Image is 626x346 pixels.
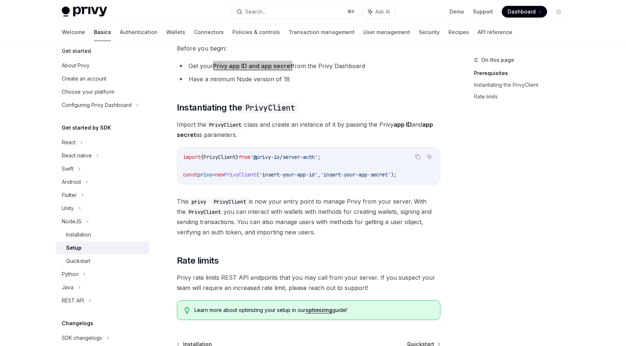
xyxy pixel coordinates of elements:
[185,307,190,314] svg: Tip
[474,67,570,79] a: Prerequisites
[391,171,397,178] span: );
[166,23,185,41] a: Wallets
[66,243,81,252] div: Setup
[318,171,320,178] span: ,
[56,228,149,241] a: Installation
[213,62,292,70] a: Privy app ID and app secret
[62,270,79,279] div: Python
[224,171,256,178] span: PrivyClient
[425,152,434,161] button: Ask AI
[419,23,440,41] a: Security
[177,61,440,71] li: Get your from the Privy Dashboard
[62,217,81,226] div: NodeJS
[62,123,111,132] h5: Get started by SDK
[320,171,391,178] span: 'insert-your-app-secret'
[232,23,280,41] a: Policies & controls
[189,198,209,206] code: privy
[306,307,332,313] a: optimizing
[62,23,85,41] a: Welcome
[289,23,354,41] a: Transaction management
[177,102,298,114] span: Instantiating the
[56,241,149,254] a: Setup
[363,23,410,41] a: User management
[94,23,111,41] a: Basics
[206,121,244,129] code: PrivyClient
[62,178,81,186] div: Android
[508,8,536,15] span: Dashboard
[215,171,224,178] span: new
[183,171,198,178] span: const
[318,154,320,160] span: ;
[194,23,224,41] a: Connectors
[62,151,92,160] div: React native
[194,306,432,314] span: Learn more about optimizing your setup in our guide!
[62,138,76,147] div: React
[212,171,215,178] span: =
[236,154,239,160] span: }
[245,7,266,16] div: Search...
[481,56,514,64] span: On this page
[363,5,395,18] button: Ask AI
[62,164,73,173] div: Swift
[256,171,259,178] span: (
[177,43,440,53] span: Before you begin:
[183,154,201,160] span: import
[347,9,355,15] span: ⌘ K
[449,8,464,15] a: Demo
[394,121,412,128] strong: app ID
[62,191,77,200] div: Flutter
[56,85,149,98] a: Choose your platform
[177,272,440,293] span: Privy rate limits REST API endpoints that you may call from your server. If you suspect your team...
[56,72,149,85] a: Create an account
[62,101,132,109] div: Configuring Privy Dashboard
[259,171,318,178] span: 'insert-your-app-id'
[62,88,114,96] div: Choose your platform
[250,154,318,160] span: '@privy-io/server-auth'
[62,61,90,70] div: About Privy
[120,23,158,41] a: Authentication
[62,334,102,342] div: SDK changelogs
[66,230,91,239] div: Installation
[62,283,73,292] div: Java
[239,154,250,160] span: from
[177,74,440,84] li: Have a minimum Node version of 18
[62,7,107,17] img: light logo
[231,5,359,18] button: Search...⌘K
[198,171,212,178] span: privy
[204,154,236,160] span: PrivyClient
[177,196,440,237] span: This is now your entry point to manage Privy from your server. With the you can interact with wal...
[66,257,90,265] div: Quickstart
[242,102,298,114] code: PrivyClient
[201,154,204,160] span: {
[177,119,440,140] span: Import the class and create an instance of it by passing the Privy and as parameters.
[62,204,74,213] div: Unity
[62,319,93,328] h5: Changelogs
[553,6,565,18] button: Toggle dark mode
[413,152,422,161] button: Copy the contents from the code block
[62,74,106,83] div: Create an account
[62,296,84,305] div: REST API
[375,8,390,15] span: Ask AI
[186,208,224,216] code: PrivyClient
[448,23,469,41] a: Recipes
[56,254,149,268] a: Quickstart
[474,79,570,91] a: Instantiating the PrivyClient
[473,8,493,15] a: Support
[211,198,249,206] code: PrivyClient
[56,59,149,72] a: About Privy
[474,91,570,103] a: Rate limits
[177,255,219,267] span: Rate limits
[502,6,547,18] a: Dashboard
[478,23,512,41] a: API reference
